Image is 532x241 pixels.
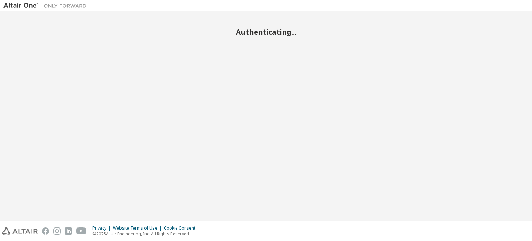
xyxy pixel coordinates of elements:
[92,225,113,231] div: Privacy
[92,231,199,237] p: © 2025 Altair Engineering, Inc. All Rights Reserved.
[65,227,72,235] img: linkedin.svg
[53,227,61,235] img: instagram.svg
[164,225,199,231] div: Cookie Consent
[76,227,86,235] img: youtube.svg
[2,227,38,235] img: altair_logo.svg
[3,2,90,9] img: Altair One
[113,225,164,231] div: Website Terms of Use
[42,227,49,235] img: facebook.svg
[3,27,529,36] h2: Authenticating...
